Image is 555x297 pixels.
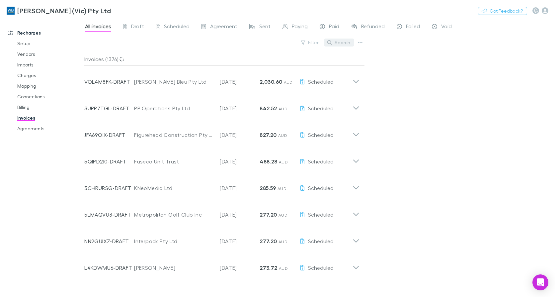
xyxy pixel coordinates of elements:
p: 5LMAQVU3-DRAFT [84,211,134,219]
h3: [PERSON_NAME] (Vic) Pty Ltd [17,7,111,15]
div: KNeoMedia Ltd [134,184,213,192]
p: 3UPP7TGL-DRAFT [84,104,134,112]
span: AUD [284,80,293,85]
span: Void [441,23,452,32]
p: VOL4M8FK-DRAFT [84,78,134,86]
div: Interpack Pty Ltd [134,237,213,245]
span: AUD [279,266,288,271]
span: Failed [406,23,420,32]
p: 5QIPD2I0-DRAFT [84,157,134,165]
strong: 488.28 [260,158,277,165]
strong: 842.52 [260,105,277,112]
a: Setup [11,38,88,49]
button: Filter [297,39,323,47]
span: AUD [279,159,288,164]
div: VOL4M8FK-DRAFT[PERSON_NAME] Bleu Pty Ltd[DATE]2,030.60 AUDScheduled [79,66,365,92]
p: NN2GUIXZ-DRAFT [84,237,134,245]
span: All invoices [85,23,111,32]
span: Scheduled [308,105,334,111]
a: Billing [11,102,88,113]
a: Agreements [11,123,88,134]
p: 3CHRURSG-DRAFT [84,184,134,192]
a: [PERSON_NAME] (Vic) Pty Ltd [3,3,115,19]
div: Open Intercom Messenger [532,274,548,290]
strong: 827.20 [260,132,277,138]
p: JFA69OIX-DRAFT [84,131,134,139]
span: Paid [329,23,339,32]
span: Scheduled [164,23,190,32]
a: Invoices [11,113,88,123]
a: Mapping [11,81,88,91]
span: Scheduled [308,238,334,244]
p: [DATE] [220,237,260,245]
div: Fuseco Unit Trust [134,157,213,165]
button: Got Feedback? [478,7,527,15]
span: Scheduled [308,158,334,164]
span: Agreement [210,23,237,32]
p: [DATE] [220,157,260,165]
div: NN2GUIXZ-DRAFTInterpack Pty Ltd[DATE]277.20 AUDScheduled [79,225,365,252]
p: L4KDWMU6-DRAFT [84,264,134,272]
a: Imports [11,59,88,70]
span: Refunded [361,23,385,32]
a: Recharges [1,28,88,38]
span: AUD [278,106,287,111]
span: Scheduled [308,185,334,191]
span: Sent [259,23,271,32]
a: Vendors [11,49,88,59]
p: [DATE] [220,104,260,112]
span: AUD [278,133,287,138]
span: Scheduled [308,211,334,218]
p: [DATE] [220,131,260,139]
span: Paying [292,23,308,32]
div: L4KDWMU6-DRAFT[PERSON_NAME][DATE]273.72 AUDScheduled [79,252,365,278]
strong: 273.72 [260,264,277,271]
strong: 285.59 [260,185,276,191]
p: [DATE] [220,264,260,272]
strong: 2,030.60 [260,78,282,85]
div: 3UPP7TGL-DRAFTPP Operations Pty Ltd[DATE]842.52 AUDScheduled [79,92,365,119]
span: Scheduled [308,132,334,138]
span: Draft [131,23,144,32]
p: [DATE] [220,211,260,219]
span: Scheduled [308,264,334,271]
a: Charges [11,70,88,81]
strong: 277.20 [260,211,277,218]
div: 3CHRURSG-DRAFTKNeoMedia Ltd[DATE]285.59 AUDScheduled [79,172,365,199]
div: JFA69OIX-DRAFTFigurehead Construction Pty Ltd[DATE]827.20 AUDScheduled [79,119,365,146]
img: William Buck (Vic) Pty Ltd's Logo [7,7,15,15]
div: 5QIPD2I0-DRAFTFuseco Unit Trust[DATE]488.28 AUDScheduled [79,146,365,172]
div: PP Operations Pty Ltd [134,104,213,112]
p: [DATE] [220,184,260,192]
div: Metropolitan Golf Club Inc [134,211,213,219]
button: Search [324,39,354,47]
span: AUD [278,213,287,218]
div: [PERSON_NAME] Bleu Pty Ltd [134,78,213,86]
div: 5LMAQVU3-DRAFTMetropolitan Golf Club Inc[DATE]277.20 AUDScheduled [79,199,365,225]
p: [DATE] [220,78,260,86]
div: [PERSON_NAME] [134,264,213,272]
span: AUD [277,186,286,191]
strong: 277.20 [260,238,277,245]
span: Scheduled [308,78,334,85]
a: Connections [11,91,88,102]
div: Figurehead Construction Pty Ltd [134,131,213,139]
span: AUD [278,239,287,244]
